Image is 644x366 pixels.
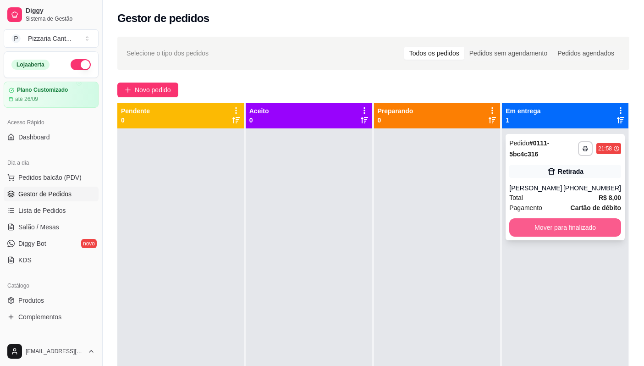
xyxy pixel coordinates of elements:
div: Pedidos sem agendamento [464,47,552,60]
span: Salão / Mesas [18,222,59,232]
button: Alterar Status [71,59,91,70]
p: Pendente [121,106,150,116]
a: Diggy Botnovo [4,236,99,251]
div: Retirada [558,167,583,176]
span: Diggy [26,7,95,15]
p: 1 [506,116,540,125]
span: Lista de Pedidos [18,206,66,215]
button: Pedidos balcão (PDV) [4,170,99,185]
h2: Gestor de pedidos [117,11,209,26]
p: 0 [249,116,269,125]
a: Produtos [4,293,99,308]
span: KDS [18,255,32,265]
p: Em entrega [506,106,540,116]
span: Gestor de Pedidos [18,189,72,199]
span: Pedido [509,139,529,147]
a: DiggySistema de Gestão [4,4,99,26]
div: Dia a dia [4,155,99,170]
a: Dashboard [4,130,99,144]
p: 0 [121,116,150,125]
span: Novo pedido [135,85,171,95]
div: 21:58 [598,145,612,152]
article: até 26/09 [15,95,38,103]
span: Pedidos balcão (PDV) [18,173,82,182]
div: Pedidos agendados [552,47,619,60]
span: Diggy Bot [18,239,46,248]
p: Preparando [378,106,413,116]
div: Catálogo [4,278,99,293]
span: [EMAIL_ADDRESS][DOMAIN_NAME] [26,348,84,355]
span: Sistema de Gestão [26,15,95,22]
span: Dashboard [18,133,50,142]
p: Aceito [249,106,269,116]
div: [PERSON_NAME] [509,183,563,193]
strong: Cartão de débito [571,204,621,211]
a: Salão / Mesas [4,220,99,234]
span: Total [509,193,523,203]
div: Todos os pedidos [404,47,464,60]
strong: # 0111-5bc4c316 [509,139,549,158]
div: Acesso Rápido [4,115,99,130]
div: Pizzaria Cant ... [28,34,72,43]
strong: R$ 8,00 [599,194,621,201]
a: KDS [4,253,99,267]
a: Lista de Pedidos [4,203,99,218]
p: 0 [378,116,413,125]
div: Loja aberta [11,60,50,70]
article: Plano Customizado [17,87,68,94]
button: Mover para finalizado [509,218,621,237]
button: [EMAIL_ADDRESS][DOMAIN_NAME] [4,340,99,362]
a: Complementos [4,310,99,324]
a: Plano Customizadoaté 26/09 [4,82,99,108]
button: Select a team [4,29,99,48]
span: Selecione o tipo dos pedidos [127,48,209,58]
div: [PHONE_NUMBER] [563,183,621,193]
span: P [11,34,21,43]
button: Novo pedido [117,83,178,97]
a: Gestor de Pedidos [4,187,99,201]
span: Complementos [18,312,61,322]
span: Produtos [18,296,44,305]
span: plus [125,87,131,93]
span: Pagamento [509,203,542,213]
